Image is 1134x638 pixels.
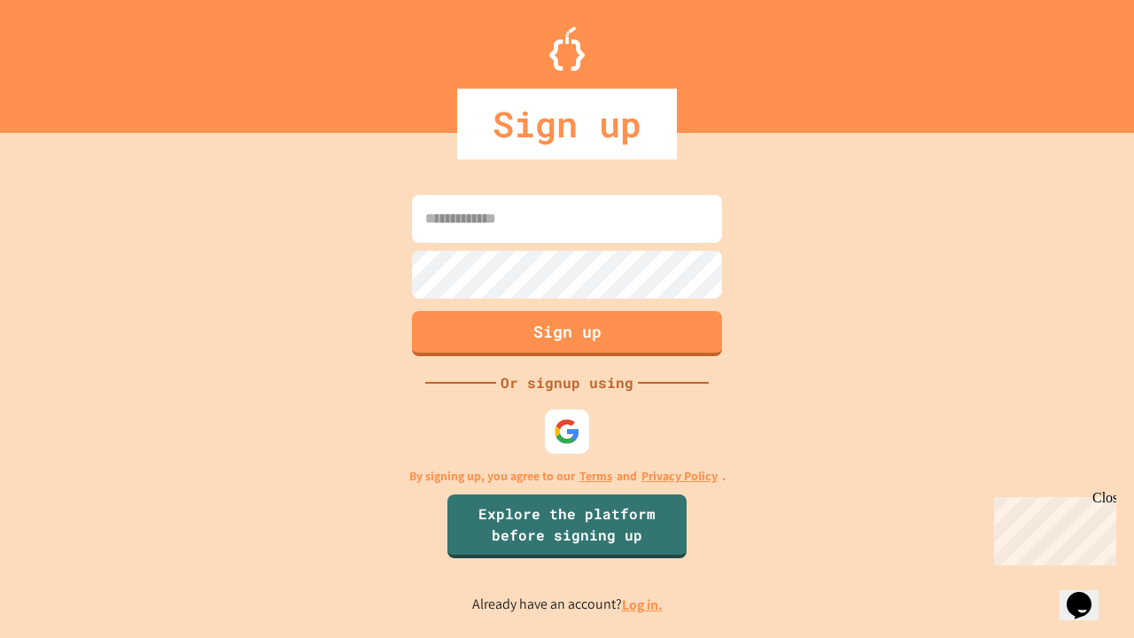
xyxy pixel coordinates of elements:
[987,490,1116,565] iframe: chat widget
[641,467,718,486] a: Privacy Policy
[409,467,726,486] p: By signing up, you agree to our and .
[579,467,612,486] a: Terms
[496,372,638,393] div: Or signup using
[554,418,580,445] img: google-icon.svg
[7,7,122,113] div: Chat with us now!Close
[447,494,687,558] a: Explore the platform before signing up
[457,89,677,159] div: Sign up
[1060,567,1116,620] iframe: chat widget
[622,595,663,614] a: Log in.
[412,311,722,356] button: Sign up
[549,27,585,71] img: Logo.svg
[472,594,663,616] p: Already have an account?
